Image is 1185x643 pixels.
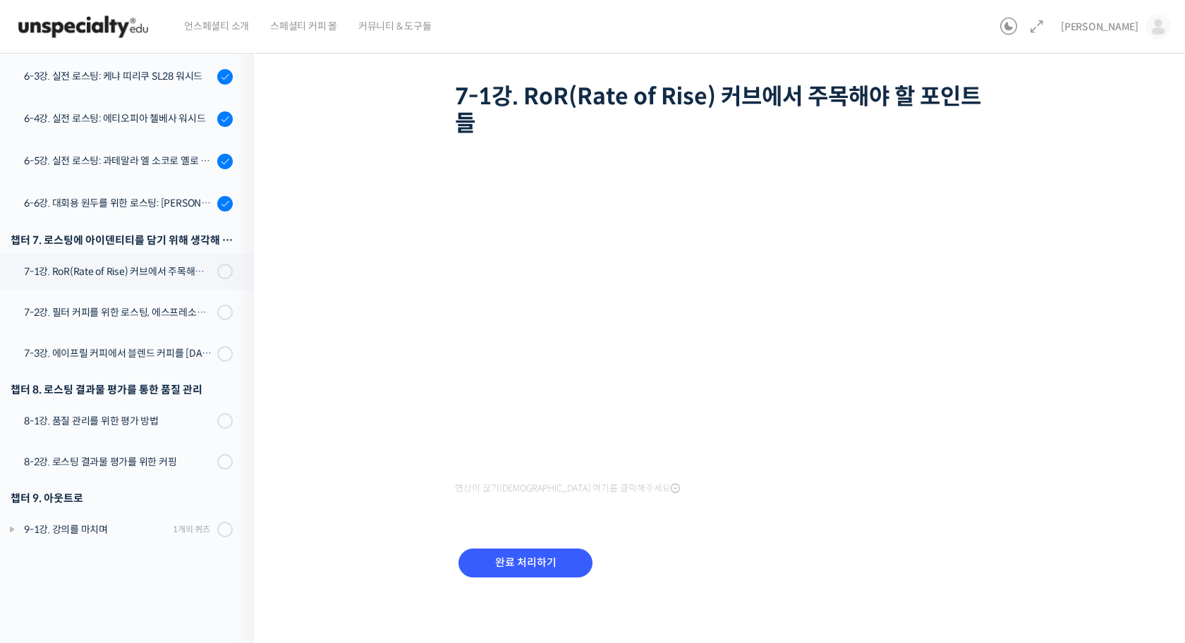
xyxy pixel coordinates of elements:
div: 6-4강. 실전 로스팅: 에티오피아 첼베사 워시드 [24,111,213,126]
div: 7-2강. 필터 커피를 위한 로스팅, 에스프레소를 위한 로스팅, 그리고 옴니 로스트 [24,305,213,320]
a: 대화 [93,447,182,482]
a: 설정 [182,447,271,482]
div: 6-5강. 실전 로스팅: 과테말라 엘 소코로 옐로 버번 워시드 [24,153,213,169]
h1: 7-1강. RoR(Rate of Rise) 커브에서 주목해야 할 포인트들 [455,83,991,137]
div: 챕터 7. 로스팅에 아이덴티티를 담기 위해 생각해 볼 만한 주제들 [11,231,233,250]
div: 챕터 8. 로스팅 결과물 평가를 통한 품질 관리 [11,380,233,399]
div: 7-1강. RoR(Rate of Rise) 커브에서 주목해야 할 포인트들 [24,264,213,279]
a: 홈 [4,447,93,482]
div: 7-3강. 에이프릴 커피에서 블렌드 커피를 [DATE] 않는 이유 [24,345,213,361]
span: 대화 [129,469,146,480]
div: 9-1강. 강의를 마치며 [24,522,169,537]
div: 챕터 9. 아웃트로 [11,489,233,508]
span: [PERSON_NAME] [1061,20,1138,33]
span: 홈 [44,468,53,479]
div: 6-3강. 실전 로스팅: 케냐 띠리쿠 SL28 워시드 [24,68,213,84]
div: 8-2강. 로스팅 결과물 평가를 위한 커핑 [24,454,213,470]
input: 완료 처리하기 [458,549,592,577]
div: 8-1강. 품질 관리를 위한 평가 방법 [24,413,213,429]
div: 1개의 퀴즈 [173,522,210,536]
span: 영상이 끊기[DEMOGRAPHIC_DATA] 여기를 클릭해주세요 [455,483,680,494]
span: 설정 [218,468,235,479]
div: 6-6강. 대회용 원두를 위한 로스팅: [PERSON_NAME] [24,195,213,211]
